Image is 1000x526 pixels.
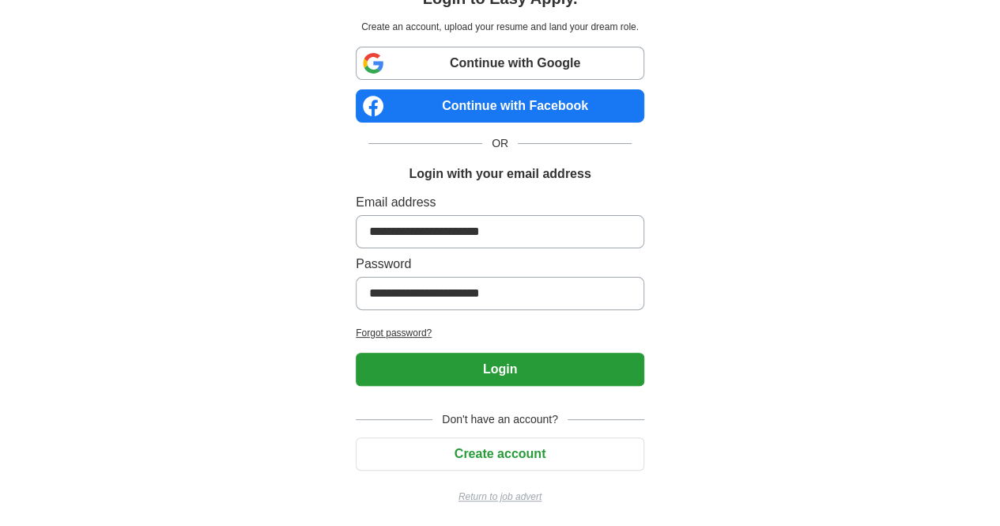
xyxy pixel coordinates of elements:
[482,135,518,152] span: OR
[359,20,641,34] p: Create an account, upload your resume and land your dream role.
[356,353,644,386] button: Login
[356,490,644,504] a: Return to job advert
[432,411,568,428] span: Don't have an account?
[356,326,644,340] a: Forgot password?
[356,47,644,80] a: Continue with Google
[356,437,644,471] button: Create account
[356,193,644,212] label: Email address
[356,255,644,274] label: Password
[356,447,644,460] a: Create account
[356,89,644,123] a: Continue with Facebook
[409,165,591,184] h1: Login with your email address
